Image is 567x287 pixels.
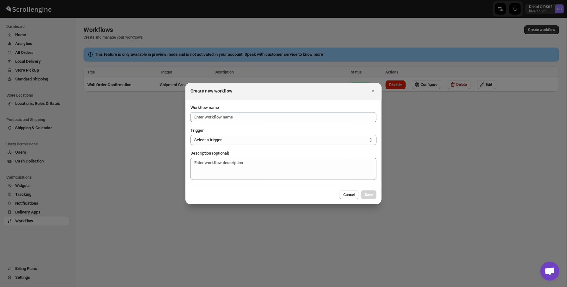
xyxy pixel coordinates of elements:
[343,192,355,197] span: Cancel
[190,88,232,94] h2: Create new workflow
[369,86,378,95] button: Close
[540,262,559,281] div: Open chat
[340,190,358,199] button: Cancel
[190,128,204,133] span: Trigger
[190,105,219,110] span: Workflow name
[190,151,229,156] span: Description (optional)
[190,112,377,122] input: Enter workflow name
